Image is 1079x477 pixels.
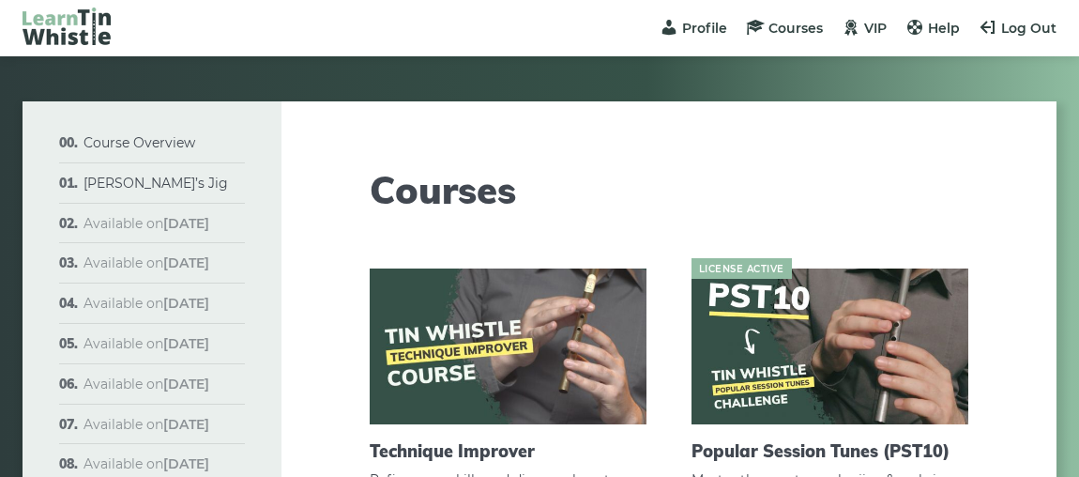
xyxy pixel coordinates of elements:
span: Available on [84,295,209,312]
span: Log Out [1001,20,1056,37]
strong: [DATE] [163,254,209,271]
span: Available on [84,215,209,232]
strong: [DATE] [163,335,209,352]
img: LearnTinWhistle.com [23,8,111,45]
a: Log Out [979,20,1056,37]
a: Courses [746,20,823,37]
a: VIP [842,20,887,37]
strong: [DATE] [163,295,209,312]
a: Profile [660,20,727,37]
strong: [DATE] [163,376,209,392]
span: Help [928,20,960,37]
h2: Popular Session Tunes (PST10) [691,441,968,462]
strong: [DATE] [163,455,209,472]
h1: Courses [370,167,968,212]
img: course-cover-540x304.jpg [370,269,646,424]
span: Available on [84,335,209,352]
span: Available on [84,416,209,433]
a: Course Overview [84,134,195,151]
span: Available on [84,254,209,271]
span: License active [691,258,792,279]
span: Profile [682,20,727,37]
strong: [DATE] [163,416,209,433]
span: Courses [768,20,823,37]
a: [PERSON_NAME]’s Jig [84,175,228,192]
a: Help [905,20,960,37]
h2: Technique Improver [370,441,646,462]
strong: [DATE] [163,215,209,232]
span: Available on [84,455,209,472]
img: pst10-course-cover-540x304.jpg [691,269,968,424]
span: Available on [84,376,209,392]
span: VIP [864,20,887,37]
